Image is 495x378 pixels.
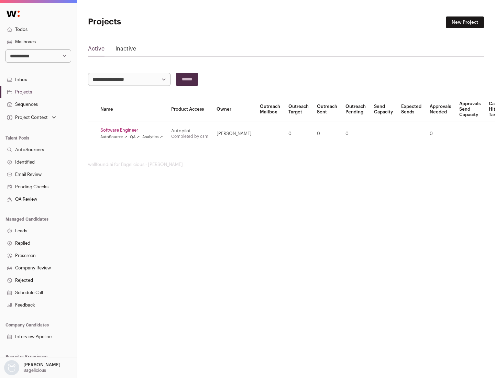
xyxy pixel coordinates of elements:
[313,122,341,146] td: 0
[341,122,370,146] td: 0
[4,360,19,375] img: nopic.png
[284,122,313,146] td: 0
[313,97,341,122] th: Outreach Sent
[88,16,220,27] h1: Projects
[426,122,455,146] td: 0
[23,368,46,373] p: Bagelicious
[88,45,104,56] a: Active
[397,97,426,122] th: Expected Sends
[212,97,256,122] th: Owner
[5,113,57,122] button: Open dropdown
[171,134,208,138] a: Completed by csm
[455,97,485,122] th: Approvals Send Capacity
[171,128,208,134] div: Autopilot
[446,16,484,28] a: New Project
[23,362,60,368] p: [PERSON_NAME]
[96,97,167,122] th: Name
[167,97,212,122] th: Product Access
[426,97,455,122] th: Approvals Needed
[100,127,163,133] a: Software Engineer
[212,122,256,146] td: [PERSON_NAME]
[370,97,397,122] th: Send Capacity
[130,134,140,140] a: QA ↗
[284,97,313,122] th: Outreach Target
[3,360,62,375] button: Open dropdown
[3,7,23,21] img: Wellfound
[256,97,284,122] th: Outreach Mailbox
[100,134,127,140] a: AutoSourcer ↗
[142,134,163,140] a: Analytics ↗
[341,97,370,122] th: Outreach Pending
[5,115,48,120] div: Project Context
[88,162,484,167] footer: wellfound:ai for Bagelicious - [PERSON_NAME]
[115,45,136,56] a: Inactive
